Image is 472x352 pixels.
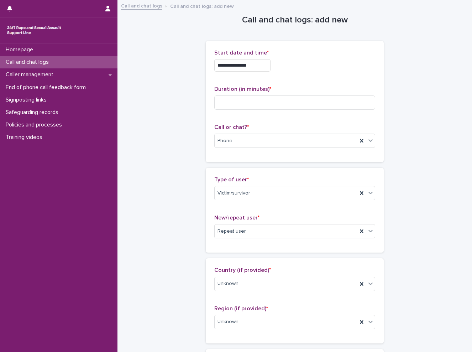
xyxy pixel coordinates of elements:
p: Policies and processes [3,121,68,128]
p: Call and chat logs [3,59,54,66]
a: Call and chat logs [121,1,162,10]
span: Unknown [217,280,238,288]
span: Repeat user [217,228,246,235]
span: Region (if provided) [214,306,268,311]
p: Signposting links [3,97,52,103]
span: Phone [217,137,232,145]
span: Start date and time [214,50,269,56]
span: Victim/survivor [217,190,250,197]
span: Type of user [214,177,249,182]
p: Caller management [3,71,59,78]
span: Country (if provided) [214,267,271,273]
span: Call or chat? [214,124,249,130]
span: Duration (in minutes) [214,86,271,92]
p: End of phone call feedback form [3,84,91,91]
h1: Call and chat logs: add new [206,15,384,25]
p: Training videos [3,134,48,141]
img: rhQMoQhaT3yELyF149Cw [6,23,63,37]
p: Call and chat logs: add new [170,2,234,10]
span: New/repeat user [214,215,259,221]
p: Homepage [3,46,39,53]
span: Unknown [217,318,238,326]
p: Safeguarding records [3,109,64,116]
